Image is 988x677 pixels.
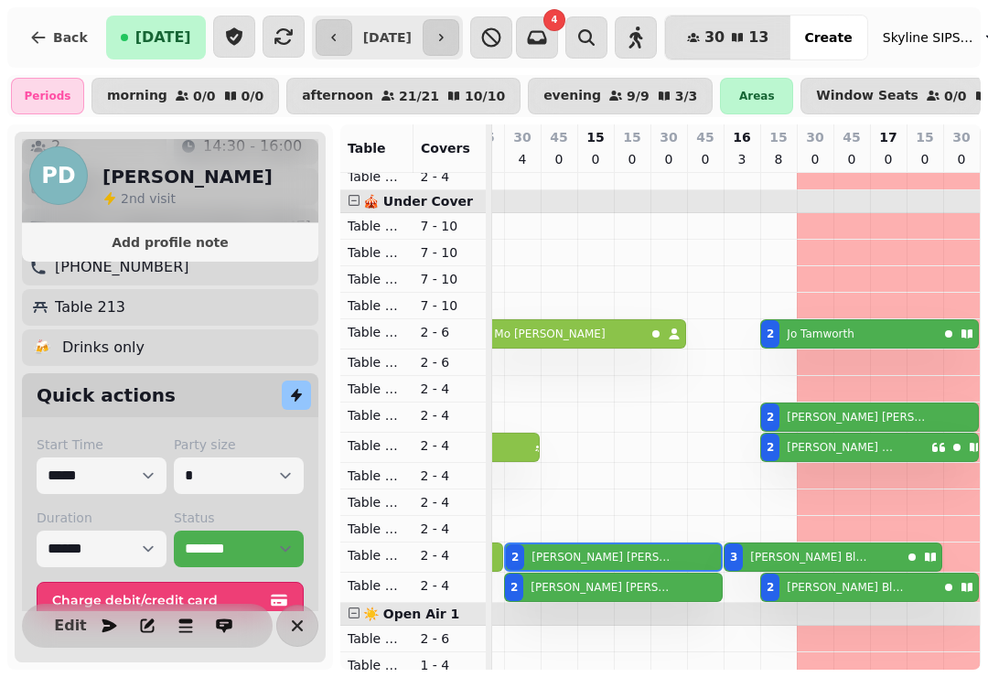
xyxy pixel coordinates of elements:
p: 30 [806,128,823,146]
span: Table [348,141,386,156]
p: Drinks only [62,337,145,359]
div: 2 [767,580,774,595]
p: Table 212 [348,520,406,538]
p: evening [543,89,601,103]
p: 0 [552,150,566,168]
p: morning [107,89,167,103]
span: Back [53,31,88,44]
p: Table 116 [348,167,406,186]
h2: [PERSON_NAME] [102,164,273,189]
label: Party size [174,435,304,454]
p: 9 / 9 [627,90,650,102]
p: 3 [735,150,749,168]
p: 0 [588,150,603,168]
p: Table 206 [348,353,406,371]
p: [PERSON_NAME] Blues [750,550,866,564]
div: 3 [730,550,737,564]
button: Back [15,16,102,59]
p: Table 209 [348,436,406,455]
p: 0 [698,150,713,168]
button: evening9/93/3 [528,78,713,114]
p: 45 [550,128,567,146]
p: [PERSON_NAME] Black [787,580,903,595]
p: 16 [733,128,750,146]
span: Edit [59,618,81,633]
p: Mo [PERSON_NAME] [494,327,605,341]
button: Charge debit/credit card [37,582,304,618]
p: 30 [660,128,677,146]
span: Covers [421,141,470,156]
p: 7 - 10 [421,217,479,235]
p: 2 - 4 [421,380,479,398]
span: Skyline SIPS SJQ [883,28,974,47]
p: Table 302 [348,656,406,674]
p: 0 [954,150,969,168]
p: 30 [952,128,970,146]
p: Table 205 [348,323,406,341]
p: 15 [769,128,787,146]
span: 13 [748,30,768,45]
p: 30 [513,128,531,146]
span: nd [129,191,149,206]
span: 🎪 Under Cover [363,194,473,209]
div: Periods [11,78,84,114]
p: 10 / 10 [465,90,505,102]
p: 7 - 10 [421,296,479,315]
p: 2 - 6 [421,629,479,648]
p: 17 [879,128,897,146]
p: 2 - 4 [421,576,479,595]
p: 0 / 0 [242,90,264,102]
button: 3013 [665,16,791,59]
p: Table 214 [348,576,406,595]
span: Charge debit/credit card [52,594,266,607]
button: Edit [52,607,89,644]
p: 2 - 6 [421,323,479,341]
p: 21 / 21 [399,90,439,102]
p: 0 / 0 [944,90,967,102]
p: 4 [515,150,530,168]
p: Table 301 [348,629,406,648]
p: [PERSON_NAME] [PERSON_NAME] [532,550,672,564]
p: 2 - 4 [421,406,479,424]
p: 1 - 4 [421,656,479,674]
p: 0 [844,150,859,168]
div: 2 [767,440,774,455]
div: 2 [510,580,518,595]
p: Table 204 [348,296,406,315]
label: Start Time [37,435,166,454]
p: 2 - 6 [421,353,479,371]
button: [DATE] [106,16,206,59]
button: morning0/00/0 [91,78,279,114]
p: 0 [808,150,822,168]
p: 7 - 10 [421,270,479,288]
p: 2 - 4 [421,436,479,455]
span: ☀️ Open Air 1 [363,607,459,621]
div: 2 [767,327,774,341]
p: 2 - 4 [421,493,479,511]
p: Table 210 [348,467,406,485]
button: Add profile note [29,231,311,254]
p: 0 / 0 [193,90,216,102]
span: PD [41,165,76,187]
p: 45 [696,128,714,146]
p: 45 [843,128,860,146]
p: 🍻 [33,337,51,359]
p: 8 [771,150,786,168]
p: Jo Tamworth [787,327,854,341]
p: Window Seats [816,89,918,103]
p: Table 202 [348,243,406,262]
p: 2 - 4 [421,467,479,485]
div: 2 [511,550,519,564]
p: 2 - 4 [421,520,479,538]
span: Add profile note [44,236,296,249]
button: Create [789,16,866,59]
p: Table 211 [348,493,406,511]
p: 0 [625,150,639,168]
p: 2 - 4 [421,546,479,564]
label: Status [174,509,304,527]
div: Areas [720,78,793,114]
p: 0 [881,150,896,168]
span: Create [804,31,852,44]
p: 0 [661,150,676,168]
p: 15 [916,128,933,146]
